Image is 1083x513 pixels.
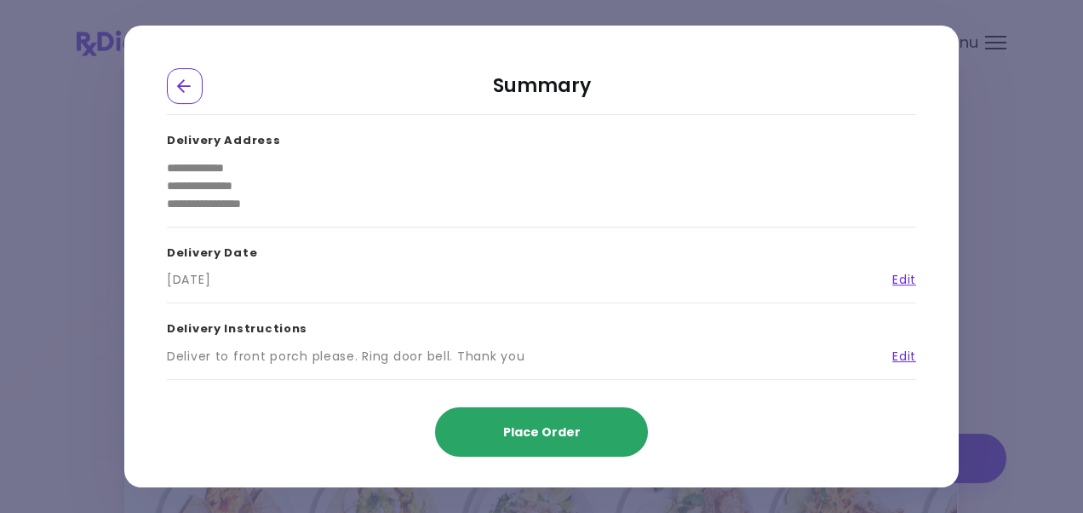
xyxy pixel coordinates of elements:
[167,271,210,289] div: [DATE]
[880,348,916,366] a: Edit
[167,348,524,366] div: Deliver to front porch please. Ring door bell. Thank you
[435,407,648,457] button: Place Order
[167,303,916,348] h3: Delivery Instructions
[880,271,916,289] a: Edit
[503,424,581,441] span: Place Order
[167,68,203,104] div: Go Back
[167,228,916,272] h3: Delivery Date
[167,115,916,159] h3: Delivery Address
[167,68,916,115] h2: Summary
[167,380,916,424] h3: Summary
